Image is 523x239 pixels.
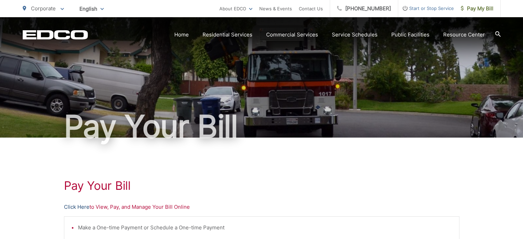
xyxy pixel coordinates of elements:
[64,203,459,211] p: to View, Pay, and Manage Your Bill Online
[64,179,459,193] h1: Pay Your Bill
[443,31,485,39] a: Resource Center
[299,4,323,13] a: Contact Us
[332,31,378,39] a: Service Schedules
[31,5,56,12] span: Corporate
[23,109,501,144] h1: Pay Your Bill
[219,4,252,13] a: About EDCO
[259,4,292,13] a: News & Events
[23,30,88,40] a: EDCD logo. Return to the homepage.
[266,31,318,39] a: Commercial Services
[74,3,109,15] span: English
[461,4,493,13] span: Pay My Bill
[203,31,252,39] a: Residential Services
[64,203,89,211] a: Click Here
[78,224,452,232] li: Make a One-time Payment or Schedule a One-time Payment
[391,31,429,39] a: Public Facilities
[174,31,189,39] a: Home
